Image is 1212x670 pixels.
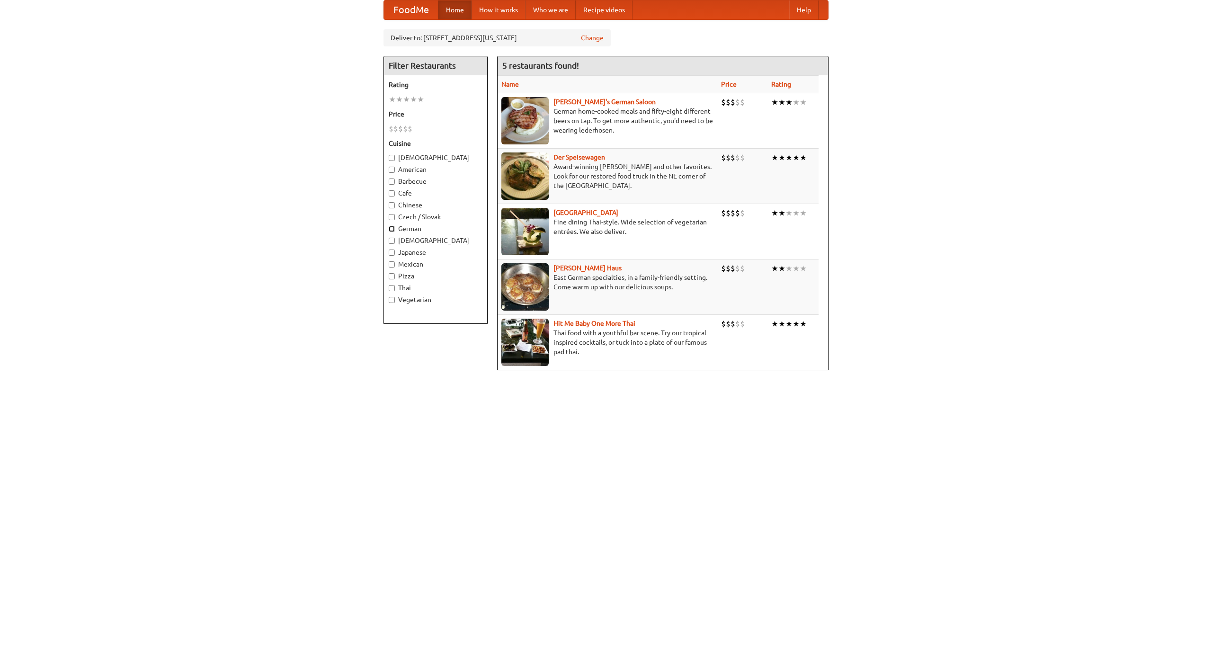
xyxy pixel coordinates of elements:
li: $ [726,152,731,163]
li: $ [740,208,745,218]
p: East German specialties, in a family-friendly setting. Come warm up with our delicious soups. [501,273,713,292]
li: ★ [771,97,778,107]
li: ★ [800,319,807,329]
li: $ [735,319,740,329]
b: Hit Me Baby One More Thai [553,320,635,327]
li: $ [408,124,412,134]
ng-pluralize: 5 restaurants found! [502,61,579,70]
a: FoodMe [384,0,438,19]
li: ★ [771,208,778,218]
li: ★ [793,152,800,163]
a: Home [438,0,472,19]
li: ★ [800,152,807,163]
li: ★ [771,319,778,329]
li: ★ [800,97,807,107]
li: ★ [778,319,785,329]
label: Cafe [389,188,482,198]
li: ★ [396,94,403,105]
li: ★ [800,208,807,218]
img: satay.jpg [501,208,549,255]
input: German [389,226,395,232]
li: ★ [778,263,785,274]
li: ★ [793,263,800,274]
li: ★ [793,319,800,329]
p: German home-cooked meals and fifty-eight different beers on tap. To get more authentic, you'd nee... [501,107,713,135]
input: Vegetarian [389,297,395,303]
li: $ [740,263,745,274]
li: ★ [771,152,778,163]
li: $ [721,97,726,107]
li: ★ [800,263,807,274]
li: $ [398,124,403,134]
li: ★ [785,97,793,107]
label: Barbecue [389,177,482,186]
li: $ [740,152,745,163]
li: $ [726,319,731,329]
li: $ [731,208,735,218]
li: $ [731,152,735,163]
li: $ [721,263,726,274]
img: esthers.jpg [501,97,549,144]
label: Mexican [389,259,482,269]
li: $ [731,263,735,274]
input: [DEMOGRAPHIC_DATA] [389,155,395,161]
a: [GEOGRAPHIC_DATA] [553,209,618,216]
a: [PERSON_NAME]'s German Saloon [553,98,656,106]
li: ★ [785,208,793,218]
a: Help [789,0,819,19]
li: ★ [793,97,800,107]
input: Mexican [389,261,395,268]
a: [PERSON_NAME] Haus [553,264,622,272]
label: Chinese [389,200,482,210]
h5: Price [389,109,482,119]
label: [DEMOGRAPHIC_DATA] [389,236,482,245]
label: Vegetarian [389,295,482,304]
li: ★ [778,208,785,218]
li: ★ [417,94,424,105]
label: Japanese [389,248,482,257]
li: $ [731,97,735,107]
label: Pizza [389,271,482,281]
input: Pizza [389,273,395,279]
li: $ [735,263,740,274]
img: kohlhaus.jpg [501,263,549,311]
li: ★ [778,152,785,163]
li: $ [726,263,731,274]
a: Who we are [526,0,576,19]
a: Rating [771,80,791,88]
img: speisewagen.jpg [501,152,549,200]
li: ★ [793,208,800,218]
li: $ [726,208,731,218]
li: $ [735,152,740,163]
li: ★ [778,97,785,107]
a: Name [501,80,519,88]
input: Thai [389,285,395,291]
label: [DEMOGRAPHIC_DATA] [389,153,482,162]
p: Fine dining Thai-style. Wide selection of vegetarian entrées. We also deliver. [501,217,713,236]
h4: Filter Restaurants [384,56,487,75]
input: Czech / Slovak [389,214,395,220]
a: How it works [472,0,526,19]
li: $ [721,319,726,329]
input: American [389,167,395,173]
a: Recipe videos [576,0,633,19]
a: Der Speisewagen [553,153,605,161]
li: $ [735,97,740,107]
li: ★ [785,319,793,329]
input: Japanese [389,250,395,256]
div: Deliver to: [STREET_ADDRESS][US_STATE] [383,29,611,46]
label: American [389,165,482,174]
li: $ [740,319,745,329]
li: $ [721,208,726,218]
li: $ [731,319,735,329]
input: Cafe [389,190,395,197]
li: ★ [403,94,410,105]
li: $ [393,124,398,134]
h5: Cuisine [389,139,482,148]
li: ★ [410,94,417,105]
input: Chinese [389,202,395,208]
h5: Rating [389,80,482,89]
